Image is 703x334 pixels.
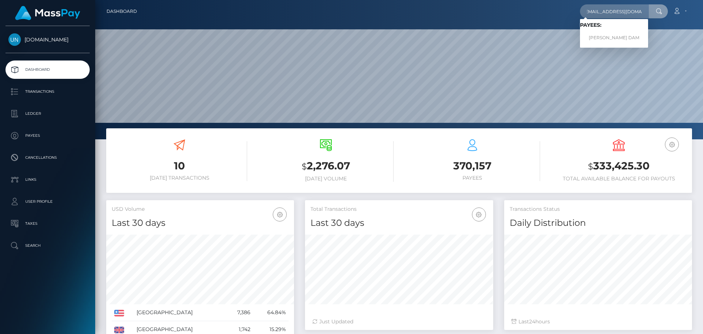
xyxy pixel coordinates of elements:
p: Transactions [8,86,87,97]
div: Last hours [512,318,685,326]
img: GB.png [114,327,124,333]
small: $ [302,161,307,172]
a: [PERSON_NAME] DAM [580,31,648,45]
p: Search [8,240,87,251]
a: Payees [5,126,90,145]
a: Dashboard [107,4,137,19]
h4: Daily Distribution [510,217,687,230]
span: 24 [529,318,535,325]
h4: Last 30 days [112,217,289,230]
h3: 10 [112,159,247,173]
h5: Transactions Status [510,206,687,213]
p: Taxes [8,218,87,229]
p: Dashboard [8,64,87,75]
h3: 333,425.30 [551,159,687,174]
a: Links [5,170,90,189]
h6: Payees: [580,22,648,28]
a: Transactions [5,82,90,101]
td: 7,386 [226,304,253,321]
div: Just Updated [312,318,486,326]
h6: Payees [405,175,540,181]
h3: 370,157 [405,159,540,173]
h3: 2,276.07 [258,159,394,174]
a: Ledger [5,104,90,123]
p: User Profile [8,196,87,207]
img: MassPay Logo [15,6,80,20]
span: [DOMAIN_NAME] [5,36,90,43]
img: Unlockt.me [8,33,21,46]
small: $ [588,161,593,172]
p: Cancellations [8,152,87,163]
h6: [DATE] Volume [258,176,394,182]
a: Dashboard [5,60,90,79]
h5: Total Transactions [310,206,487,213]
h5: USD Volume [112,206,289,213]
a: User Profile [5,192,90,211]
a: Taxes [5,214,90,233]
h4: Last 30 days [310,217,487,230]
p: Payees [8,130,87,141]
h6: Total Available Balance for Payouts [551,176,687,182]
a: Cancellations [5,148,90,167]
p: Ledger [8,108,87,119]
input: Search... [580,4,649,18]
a: Search [5,236,90,255]
td: 64.84% [253,304,289,321]
td: [GEOGRAPHIC_DATA] [134,304,226,321]
img: US.png [114,310,124,316]
p: Links [8,174,87,185]
h6: [DATE] Transactions [112,175,247,181]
